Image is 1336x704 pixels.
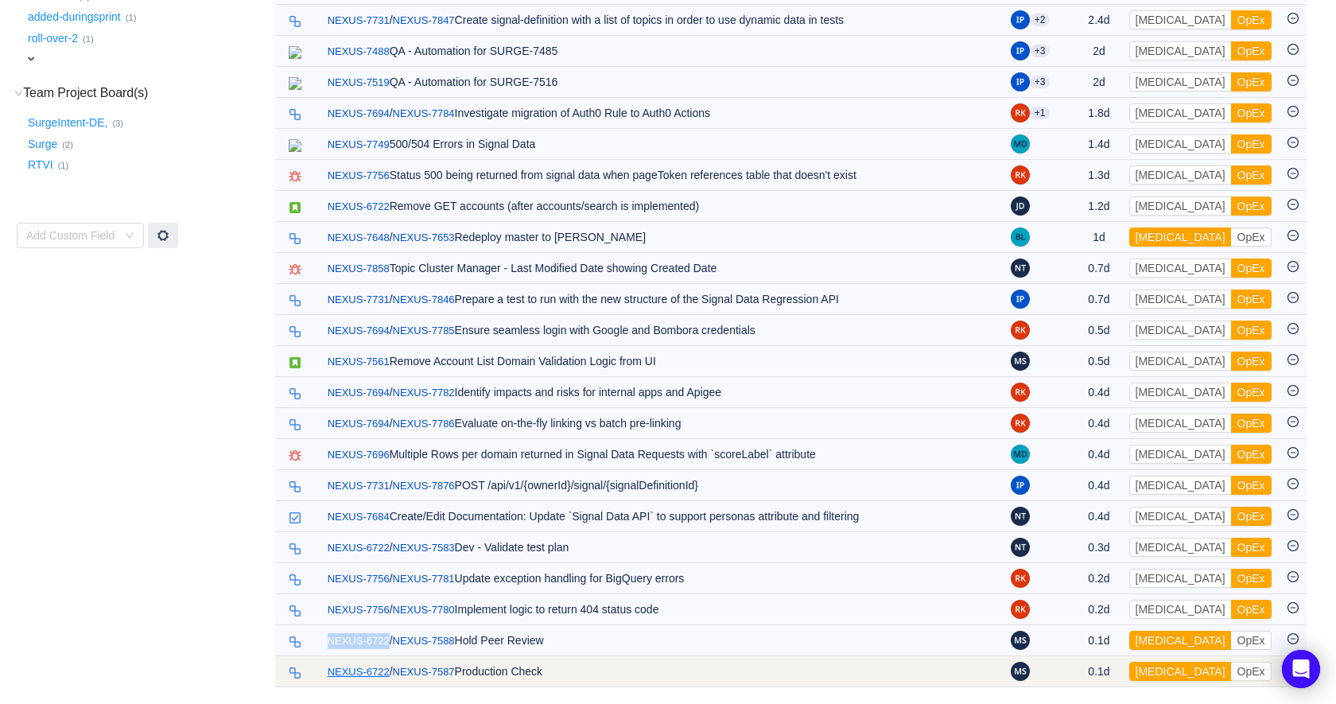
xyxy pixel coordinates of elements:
[328,354,390,370] a: NEXUS-7561
[289,356,301,369] img: 10315
[1129,259,1232,278] button: [MEDICAL_DATA]
[289,294,301,307] img: 10316
[25,25,83,51] button: roll-over-2
[1231,10,1272,29] button: OpEx
[1011,445,1030,464] img: MD
[320,563,1003,594] td: Update exception handling for BigQuery errors
[1011,631,1030,650] img: MS
[1129,631,1232,650] button: [MEDICAL_DATA]
[328,447,390,463] a: NEXUS-7696
[1287,75,1299,86] i: icon: minus-circle
[289,543,301,555] img: 10316
[328,292,390,308] a: NEXUS-7731
[393,106,455,122] a: NEXUS-7784
[328,168,390,184] a: NEXUS-7756
[289,108,301,121] img: 10316
[1129,352,1232,371] button: [MEDICAL_DATA]
[328,540,390,556] a: NEXUS-6722
[1287,509,1299,520] i: icon: minus-circle
[1287,13,1299,24] i: icon: minus-circle
[1077,98,1120,129] td: 1.8d
[1287,602,1299,613] i: icon: minus-circle
[289,201,301,214] img: 10315
[1077,408,1120,439] td: 0.4d
[320,36,1003,67] td: QA - Automation for SURGE-7485
[328,386,393,399] span: /
[1129,476,1232,495] button: [MEDICAL_DATA]
[328,541,393,554] span: /
[1231,290,1272,309] button: OpEx
[1231,538,1272,557] button: OpEx
[320,625,1003,656] td: Hold Peer Review
[1287,478,1299,489] i: icon: minus-circle
[393,230,455,246] a: NEXUS-7653
[1231,662,1272,681] button: OpEx
[1129,414,1232,433] button: [MEDICAL_DATA]
[393,602,455,618] a: NEXUS-7780
[328,261,390,277] a: NEXUS-7858
[1011,662,1030,681] img: MS
[320,222,1003,253] td: Redeploy master to [PERSON_NAME]
[393,571,455,587] a: NEXUS-7781
[62,140,73,150] small: (2)
[1287,292,1299,303] i: icon: minus-circle
[289,387,301,400] img: 10316
[320,408,1003,439] td: Evaluate on-the-fly linking vs batch pre-linking
[320,98,1003,129] td: Investigate migration of Auth0 Rule to Auth0 Actions
[1011,538,1030,557] img: NT
[1011,383,1030,402] img: RK
[1231,631,1272,650] button: OpEx
[1231,196,1272,216] button: OpEx
[393,633,455,649] a: NEXUS-7588
[112,119,123,128] small: (3)
[1231,259,1272,278] button: OpEx
[1129,196,1232,216] button: [MEDICAL_DATA]
[25,153,58,178] button: RTVI
[58,161,69,170] small: (1)
[1030,45,1051,57] aui-badge: +3
[1030,14,1051,26] aui-badge: +2
[320,439,1003,470] td: Multiple Rows per domain returned in Signal Data Requests with `scoreLabel` attribute
[289,511,301,524] img: 10318
[1231,352,1272,371] button: OpEx
[328,664,390,680] a: NEXUS-6722
[126,13,137,22] small: (1)
[328,572,393,585] span: /
[1231,165,1272,185] button: OpEx
[1011,290,1030,309] img: IP
[328,293,393,305] span: /
[320,377,1003,408] td: Identify impacts and risks for internal apps and Apigee
[289,139,301,152] img: 13501
[1129,383,1232,402] button: [MEDICAL_DATA]
[328,665,393,678] span: /
[328,44,390,60] a: NEXUS-7488
[289,449,301,462] img: 10303
[328,417,393,430] span: /
[1231,445,1272,464] button: OpEx
[1287,447,1299,458] i: icon: minus-circle
[1077,222,1120,253] td: 1d
[1129,290,1232,309] button: [MEDICAL_DATA]
[25,53,37,65] span: expand
[320,501,1003,532] td: Create/Edit Documentation: Update `Signal Data API` to support personas attribute and filtering
[1287,571,1299,582] i: icon: minus-circle
[328,231,393,243] span: /
[1129,41,1232,60] button: [MEDICAL_DATA]
[320,594,1003,625] td: Implement logic to return 404 status code
[1077,284,1120,315] td: 0.7d
[1077,67,1120,98] td: 2d
[1129,165,1232,185] button: [MEDICAL_DATA]
[1282,650,1320,688] div: Open Intercom Messenger
[393,478,455,494] a: NEXUS-7876
[1011,72,1030,91] img: IP
[393,416,455,432] a: NEXUS-7786
[1231,476,1272,495] button: OpEx
[328,479,393,492] span: /
[1231,507,1272,526] button: OpEx
[1287,261,1299,272] i: icon: minus-circle
[1129,538,1232,557] button: [MEDICAL_DATA]
[320,191,1003,222] td: Remove GET accounts (after accounts/search is implemented)
[289,77,301,90] img: 13577
[289,15,301,28] img: 10316
[393,292,455,308] a: NEXUS-7846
